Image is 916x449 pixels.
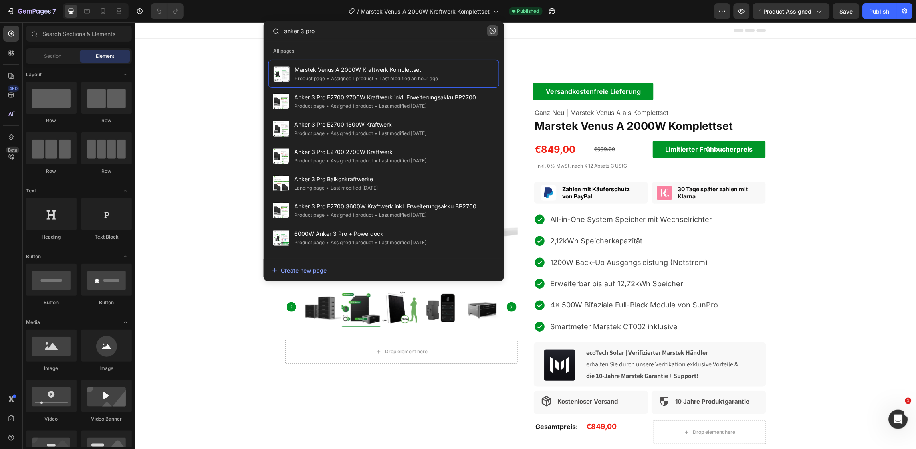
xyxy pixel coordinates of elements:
[399,117,455,136] div: €849,00
[119,184,132,197] span: Toggle open
[375,239,377,245] span: •
[325,184,378,192] div: Last modified [DATE]
[8,85,19,92] div: 450
[373,239,426,247] div: Last modified [DATE]
[295,75,325,83] div: Product page
[295,65,438,75] span: Marstek Venus A 2000W Kraftwerk Komplettset
[427,163,495,177] strong: Zahlen mit Käuferschutz von PayPal
[3,3,60,19] button: 7
[326,130,329,136] span: •
[294,120,426,129] span: Anker 3 Pro E2700 1800W Kraftwerk
[44,53,62,60] span: Section
[294,202,476,211] span: Anker 3 Pro E2700 3600W Kraftwerk inkl. Erweiterungsakku BP2700
[400,400,443,408] strong: Gesamtpreis:
[26,168,77,175] div: Row
[81,365,132,372] div: Image
[26,299,77,306] div: Button
[26,319,40,326] span: Media
[119,316,132,329] span: Toggle open
[522,163,537,178] img: gempages_498297731022848905-c06d4b2e-6ab7-46ee-b16e-968868bc7dd8.jpg
[26,365,77,372] div: Image
[26,71,42,78] span: Layout
[272,266,327,275] div: Create new page
[375,212,377,218] span: •
[375,158,377,164] span: •
[294,184,325,192] div: Landing page
[375,75,378,81] span: •
[543,163,613,177] strong: 30 Tage später zahlen mit Klarna
[415,276,583,289] p: 4x 500W Bifaziale Full-Black Module von SunPro
[250,326,293,332] div: Drop element here
[81,299,132,306] div: Button
[415,212,583,225] p: 2,12kWh Speicherkapazität
[373,157,426,165] div: Last modified [DATE]
[451,336,604,348] p: erhalten Sie durch unsere Verifikation exklusive Vorteile &
[411,65,506,73] strong: Versandkostenfreie Lieferung
[406,162,422,178] img: gempages_498297731022848905-ed501b4d-d06e-4a85-8354-f517c65e2006.jpg
[325,129,373,138] div: Assigned 1 product
[325,75,373,83] div: Assigned 1 product
[415,298,583,311] p: Smartmeter Marstek CT002 inklusive
[451,326,573,334] strong: ecoTech Solar | Verifizierter Marstek Händler
[451,349,564,358] strong: die 10-Jahre Marstek Garantie + Support!
[531,123,618,131] strong: Limitierter Frühbucherpreis
[558,407,601,413] div: Drop element here
[415,234,583,247] p: 1200W Back-Up Ausgangsleistung (Notstrom)
[119,68,132,81] span: Toggle open
[326,103,329,109] span: •
[81,415,132,423] div: Video Banner
[863,3,896,19] button: Publish
[151,280,161,289] button: Carousel Back Arrow
[81,168,132,175] div: Row
[96,53,114,60] span: Element
[26,187,36,194] span: Text
[26,415,77,423] div: Video
[325,157,373,165] div: Assigned 1 product
[26,117,77,124] div: Row
[423,375,483,383] strong: Kostenloser Versand
[517,8,539,15] span: Published
[26,233,77,241] div: Heading
[151,3,184,19] div: Undo/Redo
[81,233,132,241] div: Text Block
[325,211,373,219] div: Assigned 1 product
[294,174,378,184] span: Anker 3 Pro Balkonkraftwerke
[541,375,615,383] strong: 10 Jahre Produktgarantie
[294,129,325,138] div: Product page
[294,93,476,102] span: Anker 3 Pro E2700 2700W Kraftwerk inkl. Erweiterungsakku BP2700
[26,26,132,42] input: Search Sections & Elements
[294,147,426,157] span: Anker 3 Pro E2700 2700W Kraftwerk
[294,157,325,165] div: Product page
[402,140,492,146] span: inkl. 0% MwSt. nach § 12 Absatz 3 UStG
[753,3,830,19] button: 1 product assigned
[889,410,908,429] iframe: Intercom live chat
[326,185,329,191] span: •
[81,117,132,124] div: Row
[52,6,56,16] p: 7
[294,211,325,219] div: Product page
[870,7,890,16] div: Publish
[373,129,426,138] div: Last modified [DATE]
[905,398,912,404] span: 1
[325,239,373,247] div: Assigned 1 product
[415,191,583,204] p: All-in-One System Speicher mit Wechselrichter
[450,398,507,409] div: €849,00
[415,255,583,268] p: Erweiterbar bis auf 12,72kWh Speicher
[414,426,537,434] strong: Dieser Speicher ist derzeit sehr beliebt
[272,262,496,278] button: Create new page
[375,103,377,109] span: •
[840,8,853,15] span: Save
[372,280,381,289] button: Carousel Next Arrow
[326,239,329,245] span: •
[26,253,41,260] span: Button
[268,23,500,39] input: Search Page
[264,47,504,55] p: All pages
[399,85,630,96] p: Ganz Neu | Marstek Venus A als Komplettset
[833,3,860,19] button: Save
[458,120,515,133] div: €999,00
[326,158,329,164] span: •
[325,102,373,110] div: Assigned 1 product
[409,327,441,359] img: Verifizierter Marstek Händler ecoTech Solar
[294,239,325,247] div: Product page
